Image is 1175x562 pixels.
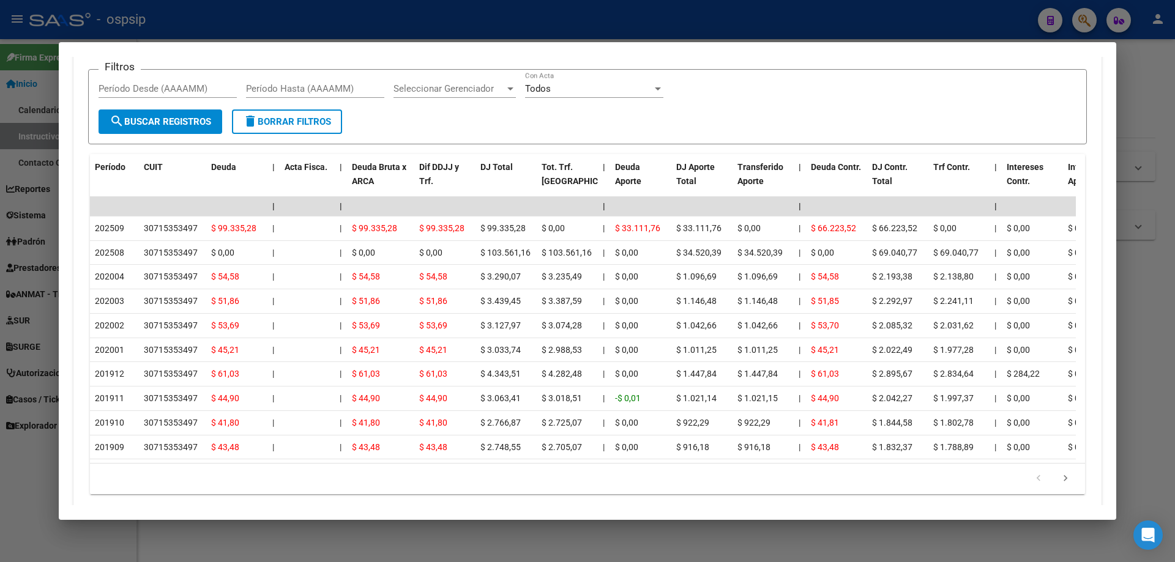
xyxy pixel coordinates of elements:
span: $ 44,90 [419,393,447,403]
datatable-header-cell: Intereses Aporte [1063,154,1124,208]
span: $ 0,00 [1068,320,1091,330]
span: $ 3.033,74 [480,345,521,355]
span: $ 1.042,66 [676,320,717,330]
div: 30715353497 [144,391,198,405]
span: $ 0,00 [615,320,638,330]
span: $ 0,00 [1068,369,1091,379]
span: | [603,345,605,355]
span: 202509 [95,223,124,233]
span: | [272,369,274,379]
span: $ 45,21 [352,345,380,355]
span: | [272,320,274,330]
span: | [340,296,341,306]
span: $ 0,00 [1007,248,1030,257]
span: $ 69.040,77 [933,248,979,257]
datatable-header-cell: Acta Fisca. [280,154,335,208]
span: $ 0,00 [211,248,234,257]
button: Borrar Filtros [232,109,342,134]
span: $ 0,00 [1007,272,1030,281]
span: $ 45,21 [811,345,839,355]
span: $ 1.844,58 [872,418,912,427]
span: | [799,369,800,379]
span: $ 0,00 [615,345,638,355]
datatable-header-cell: Transferido Aporte [733,154,794,208]
datatable-header-cell: | [990,154,1002,208]
datatable-header-cell: | [335,154,347,208]
span: | [994,201,997,211]
span: $ 3.018,51 [542,393,582,403]
datatable-header-cell: DJ Aporte Total [671,154,733,208]
span: 202508 [95,248,124,257]
span: | [272,272,274,281]
span: Transferido Aporte [737,162,783,186]
span: $ 53,69 [211,320,239,330]
span: $ 53,70 [811,320,839,330]
span: $ 0,00 [615,248,638,257]
datatable-header-cell: Período [90,154,139,208]
span: | [994,418,996,427]
span: | [340,369,341,379]
span: | [272,393,274,403]
span: $ 0,00 [1007,296,1030,306]
span: 201910 [95,418,124,427]
span: | [799,442,800,452]
span: $ 2.705,07 [542,442,582,452]
div: Open Intercom Messenger [1133,520,1163,550]
span: $ 41,80 [352,418,380,427]
span: 202003 [95,296,124,306]
span: $ 0,00 [1068,393,1091,403]
datatable-header-cell: Trf Contr. [928,154,990,208]
span: | [340,442,341,452]
span: | [272,418,274,427]
span: | [340,248,341,257]
span: $ 0,00 [737,223,761,233]
span: $ 0,00 [933,223,957,233]
span: $ 1.447,84 [737,369,778,379]
span: $ 51,86 [419,296,447,306]
span: $ 1.021,14 [676,393,717,403]
datatable-header-cell: CUIT [139,154,206,208]
span: $ 2.085,32 [872,320,912,330]
span: $ 0,00 [1007,418,1030,427]
span: $ 4.282,48 [542,369,582,379]
div: 30715353497 [144,440,198,454]
span: $ 916,18 [737,442,770,452]
span: Intereses Aporte [1068,162,1105,186]
span: | [340,162,342,172]
span: $ 61,03 [352,369,380,379]
span: | [603,393,605,403]
span: $ 3.235,49 [542,272,582,281]
span: | [603,248,605,257]
span: 201911 [95,393,124,403]
span: $ 34.520,39 [737,248,783,257]
span: $ 1.802,78 [933,418,974,427]
span: | [603,223,605,233]
span: $ 66.223,52 [811,223,856,233]
datatable-header-cell: Dif DDJJ y Trf. [414,154,476,208]
span: $ 284,22 [1007,369,1040,379]
span: $ 45,21 [211,345,239,355]
span: $ 61,03 [211,369,239,379]
span: $ 1.146,48 [737,296,778,306]
span: | [799,393,800,403]
span: $ 103.561,16 [480,248,531,257]
span: | [603,162,605,172]
span: | [994,272,996,281]
span: $ 3.074,28 [542,320,582,330]
div: 30715353497 [144,367,198,381]
span: $ 0,00 [1007,223,1030,233]
datatable-header-cell: Tot. Trf. Bruto [537,154,598,208]
span: $ 2.022,49 [872,345,912,355]
span: $ 103.561,16 [542,248,592,257]
span: $ 0,00 [1068,296,1091,306]
datatable-header-cell: DJ Contr. Total [867,154,928,208]
span: $ 0,00 [1007,345,1030,355]
span: $ 3.387,59 [542,296,582,306]
span: $ 0,00 [1068,272,1091,281]
span: $ 43,48 [352,442,380,452]
span: $ 45,21 [419,345,447,355]
span: | [799,320,800,330]
span: $ 1.011,25 [676,345,717,355]
span: 202002 [95,320,124,330]
span: | [603,296,605,306]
